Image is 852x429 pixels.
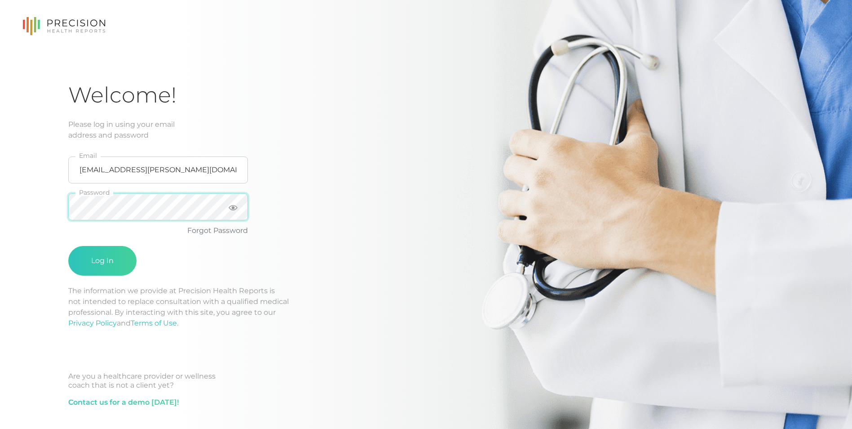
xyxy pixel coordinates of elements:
a: Forgot Password [187,226,248,235]
div: Are you a healthcare provider or wellness coach that is not a client yet? [68,372,784,390]
p: The information we provide at Precision Health Reports is not intended to replace consultation wi... [68,286,784,329]
div: Please log in using your email address and password [68,119,784,141]
input: Email [68,156,248,183]
a: Terms of Use. [131,319,178,327]
a: Contact us for a demo [DATE]! [68,397,179,408]
h1: Welcome! [68,82,784,108]
a: Privacy Policy [68,319,117,327]
button: Log In [68,246,137,276]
